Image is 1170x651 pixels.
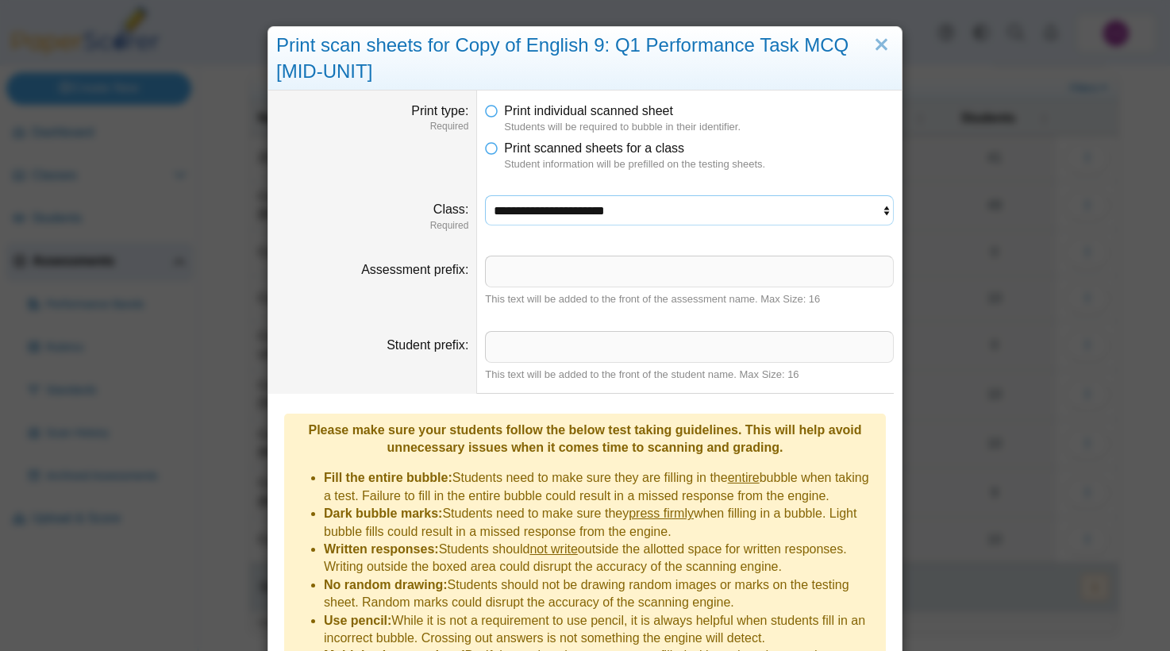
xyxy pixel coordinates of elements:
label: Assessment prefix [361,263,468,276]
li: Students should outside the allotted space for written responses. Writing outside the boxed area ... [324,541,878,576]
b: Dark bubble marks: [324,507,442,520]
dfn: Student information will be prefilled on the testing sheets. [504,157,894,171]
li: Students need to make sure they are filling in the bubble when taking a test. Failure to fill in ... [324,469,878,505]
span: Print individual scanned sheet [504,104,673,117]
dfn: Required [276,219,468,233]
u: not write [529,542,577,556]
b: Please make sure your students follow the below test taking guidelines. This will help avoid unne... [308,423,861,454]
b: No random drawing: [324,578,448,591]
li: While it is not a requirement to use pencil, it is always helpful when students fill in an incorr... [324,612,878,648]
dfn: Required [276,120,468,133]
li: Students should not be drawing random images or marks on the testing sheet. Random marks could di... [324,576,878,612]
dfn: Students will be required to bubble in their identifier. [504,120,894,134]
a: Close [869,32,894,59]
u: entire [728,471,760,484]
span: Print scanned sheets for a class [504,141,684,155]
label: Class [433,202,468,216]
label: Student prefix [387,338,468,352]
div: This text will be added to the front of the assessment name. Max Size: 16 [485,292,894,306]
li: Students need to make sure they when filling in a bubble. Light bubble fills could result in a mi... [324,505,878,541]
u: press firmly [629,507,694,520]
div: This text will be added to the front of the student name. Max Size: 16 [485,368,894,382]
b: Written responses: [324,542,439,556]
b: Fill the entire bubble: [324,471,452,484]
b: Use pencil: [324,614,391,627]
div: Print scan sheets for Copy of English 9: Q1 Performance Task MCQ [MID-UNIT] [268,27,902,91]
label: Print type [411,104,468,117]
